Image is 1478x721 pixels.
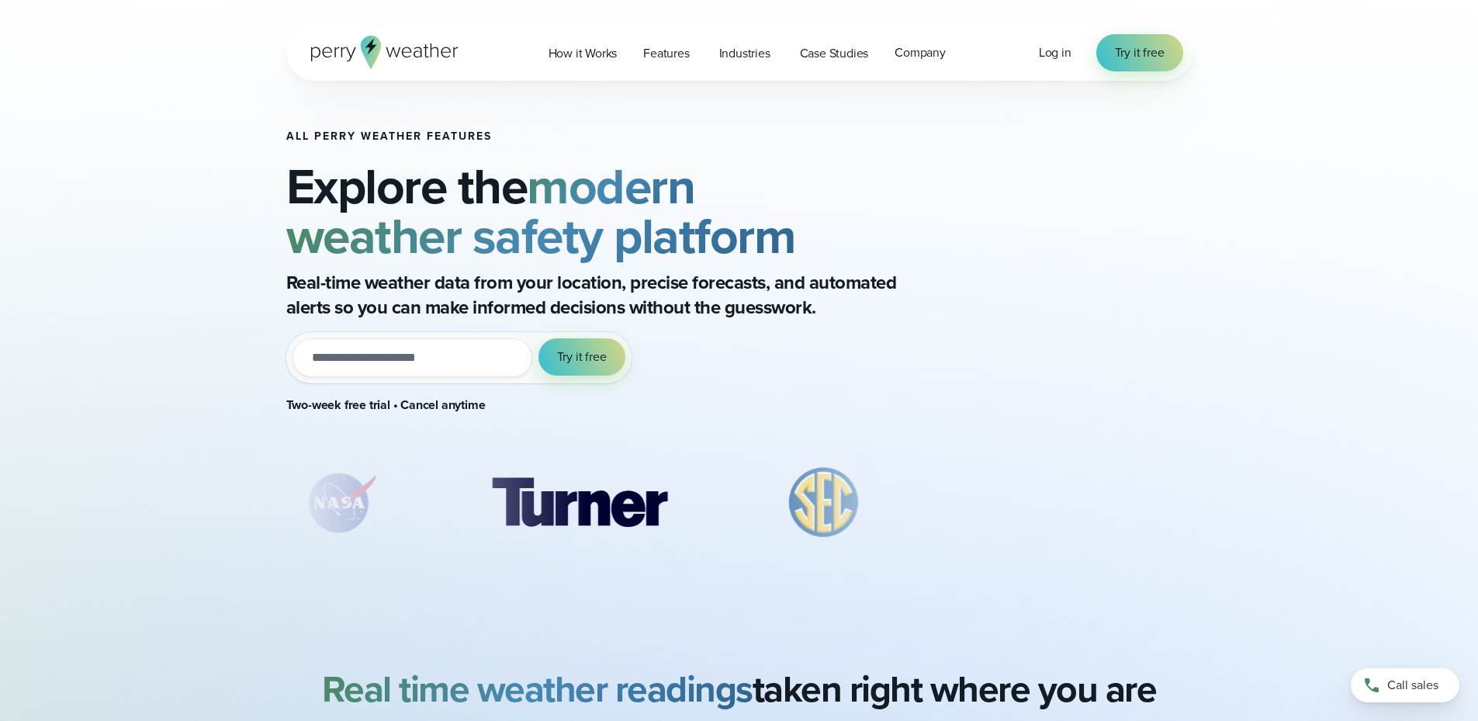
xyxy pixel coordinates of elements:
[322,667,1157,711] h2: taken right where you are
[764,464,884,542] div: 3 of 8
[549,44,618,63] span: How it Works
[1039,43,1071,61] span: Log in
[643,44,689,63] span: Features
[286,130,960,143] h1: All Perry Weather Features
[286,464,394,542] div: 1 of 8
[535,37,631,69] a: How it Works
[895,43,946,62] span: Company
[557,348,607,366] span: Try it free
[1039,43,1071,62] a: Log in
[469,464,689,542] img: Turner-Construction_1.svg
[469,464,689,542] div: 2 of 8
[1096,34,1183,71] a: Try it free
[958,464,1179,542] div: 4 of 8
[322,661,753,716] strong: Real time weather readings
[286,161,960,261] h2: Explore the
[286,150,796,272] strong: modern weather safety platform
[1115,43,1165,62] span: Try it free
[1387,676,1438,695] span: Call sales
[958,464,1179,542] img: Amazon-Air.svg
[719,44,770,63] span: Industries
[286,396,486,414] strong: Two-week free trial • Cancel anytime
[286,464,394,542] img: NASA.svg
[764,464,884,542] img: %E2%9C%85-SEC.svg
[1351,668,1459,702] a: Call sales
[286,464,960,549] div: slideshow
[787,37,882,69] a: Case Studies
[538,338,625,376] button: Try it free
[286,270,907,320] p: Real-time weather data from your location, precise forecasts, and automated alerts so you can mak...
[800,44,869,63] span: Case Studies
